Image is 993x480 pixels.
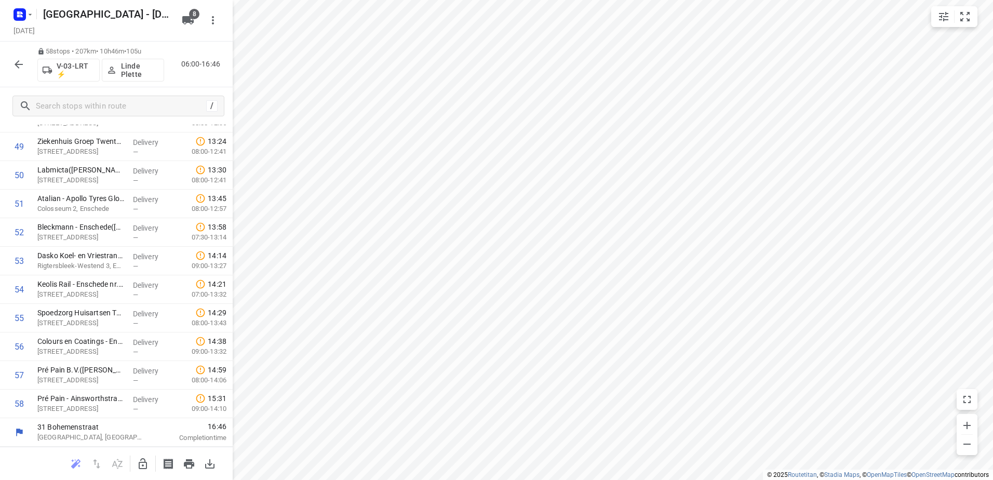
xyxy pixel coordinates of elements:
p: [STREET_ADDRESS] [37,318,125,328]
p: Dasko Koel- en Vriestransporten B.V. - Enschede(Hilde Beekman) [37,250,125,261]
h5: Project date [9,24,39,36]
svg: Late [195,165,206,175]
p: Labmicta(Marjolein Bremmer-Schoock) [37,165,125,175]
p: Linde Plette [121,62,159,78]
p: 08:00-13:43 [175,318,226,328]
svg: Late [195,136,206,146]
span: 13:24 [208,136,226,146]
span: Print route [179,458,199,468]
div: 51 [15,199,24,209]
span: Download route [199,458,220,468]
p: Boerhaavelaan 59, Hengelo [37,175,125,185]
h5: Rename [39,6,173,22]
p: Delivery [133,223,171,233]
span: 13:30 [208,165,226,175]
p: Delivery [133,309,171,319]
span: Sort by time window [107,458,128,468]
span: — [133,291,138,299]
p: V-03-LRT ⚡ [57,62,95,78]
svg: Late [195,308,206,318]
span: — [133,377,138,384]
span: 15:31 [208,393,226,404]
span: — [133,234,138,242]
p: [STREET_ADDRESS] [37,232,125,243]
div: 54 [15,285,24,295]
p: Delivery [133,394,171,405]
span: • [124,47,126,55]
p: Keolis Rail - Enschede nr. 16(Dennis Schouten) [37,279,125,289]
p: Ainsworthstraat 8a, Oldenzaal [37,404,125,414]
span: 13:58 [208,222,226,232]
button: Map settings [933,6,954,27]
span: Print shipping labels [158,458,179,468]
div: 50 [15,170,24,180]
p: 09:00-14:10 [175,404,226,414]
input: Search stops within route [36,98,206,114]
span: — [133,348,138,356]
div: 56 [15,342,24,352]
p: 09:00-13:32 [175,346,226,357]
p: 06:00-16:46 [181,59,224,70]
span: 14:21 [208,279,226,289]
p: Colosseum 2, Enschede [37,204,125,214]
p: Spoedzorg Huisartsen Twente - Enschede(Medewerker verschilt) [37,308,125,318]
span: Reverse route [86,458,107,468]
div: / [206,100,218,112]
svg: Late [195,222,206,232]
span: 14:59 [208,365,226,375]
p: [GEOGRAPHIC_DATA], [GEOGRAPHIC_DATA] [37,432,145,443]
p: Kleibultweg 94, Oldenzaal [37,375,125,385]
a: Routetitan [788,471,817,478]
svg: Late [195,193,206,204]
p: Pré Pain - Ainsworthstraat (Joke Naughton) [37,393,125,404]
span: Reoptimize route [65,458,86,468]
p: Delivery [133,137,171,148]
button: Unlock route [132,454,153,474]
span: — [133,177,138,184]
p: Delivery [133,166,171,176]
p: Pré Pain B.V.(Joke Naughton) [37,365,125,375]
p: Bleckmann - Enschede(Roy Kip) [37,222,125,232]
p: Completion time [158,433,226,443]
span: 14:29 [208,308,226,318]
p: Delivery [133,251,171,262]
span: — [133,148,138,156]
svg: Late [195,279,206,289]
a: OpenMapTiles [867,471,907,478]
p: 58 stops • 207km • 10h46m [37,47,164,57]
p: Knalhutteweg 125, Enschede [37,346,125,357]
p: Atalian - Apollo Tyres Global(Marion van Es) [37,193,125,204]
span: 8 [189,9,199,19]
span: — [133,262,138,270]
p: Colours en Coatings - Enschede Knalhutteweg(Colours en Coatings - Gerald Beldman) [37,336,125,346]
p: Delivery [133,194,171,205]
p: 08:00-12:41 [175,175,226,185]
button: Fit zoom [955,6,975,27]
svg: Late [195,393,206,404]
a: OpenStreetMap [911,471,955,478]
div: 57 [15,370,24,380]
div: 55 [15,313,24,323]
span: 14:14 [208,250,226,261]
span: 14:38 [208,336,226,346]
li: © 2025 , © , © © contributors [767,471,989,478]
div: 53 [15,256,24,266]
button: 8 [178,10,198,31]
p: Rigtersbleek-Westend 3, Enschede [37,261,125,271]
svg: Late [195,365,206,375]
p: 08:00-12:57 [175,204,226,214]
button: Linde Plette [102,59,164,82]
p: Delivery [133,366,171,376]
p: 07:30-13:14 [175,232,226,243]
p: Boerhaavelaan 63, Hengelo [37,146,125,157]
p: Delivery [133,337,171,348]
div: 58 [15,399,24,409]
p: Fortuinstraat 16, Enschede [37,289,125,300]
p: 08:00-14:06 [175,375,226,385]
span: 105u [126,47,141,55]
span: 16:46 [158,421,226,432]
button: More [203,10,223,31]
button: V-03-LRT ⚡ [37,59,100,82]
span: — [133,405,138,413]
span: 13:45 [208,193,226,204]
